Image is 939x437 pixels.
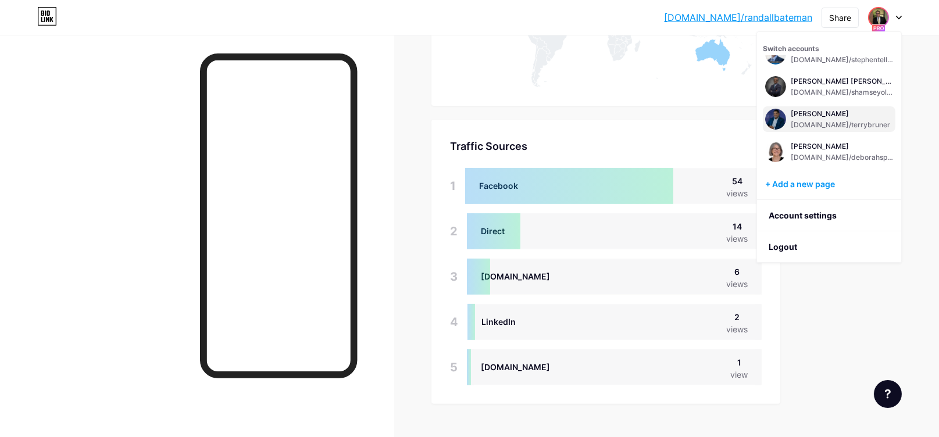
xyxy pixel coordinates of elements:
[791,55,893,65] div: [DOMAIN_NAME]/stephenteller
[733,35,738,38] path: Solomon Islands
[730,356,748,368] div: 1
[726,311,748,323] div: 2
[531,45,539,87] path: Chile
[450,259,458,295] div: 3
[664,10,812,24] a: [DOMAIN_NAME]/randallbateman
[624,52,625,54] path: Eswatini
[481,316,516,328] div: LinkedIn
[791,153,893,162] div: [DOMAIN_NAME]/deborahspector
[620,55,622,57] path: Lesotho
[634,40,641,52] path: Madagascar
[741,42,742,44] path: Vanuatu
[608,44,619,56] path: Namibia
[765,109,786,130] img: digitalarmours
[757,200,901,231] a: Account settings
[450,138,762,154] div: Traffic Sources
[740,47,742,49] path: New Caledonia
[765,178,895,190] div: + Add a new page
[726,175,748,187] div: 54
[791,77,893,86] div: [PERSON_NAME] [PERSON_NAME]
[791,109,890,119] div: [PERSON_NAME]
[869,8,888,27] img: digitalarmours
[705,37,708,38] path: Timor-Leste
[791,88,893,97] div: [DOMAIN_NAME]/shamseyoloko
[730,368,748,381] div: view
[829,12,851,24] div: Share
[726,220,748,232] div: 14
[757,231,901,263] li: Logout
[726,187,748,199] div: views
[791,142,893,151] div: [PERSON_NAME]
[543,46,551,54] path: Paraguay
[450,168,456,204] div: 1
[626,37,629,44] path: Malawi
[726,232,748,245] div: views
[481,270,550,282] div: [DOMAIN_NAME]
[616,37,626,45] path: Zambia
[695,38,730,71] path: Australia
[611,49,626,62] path: South Africa
[741,61,752,75] path: New Zealand
[656,77,658,79] path: French Southern Territories
[450,304,458,340] div: 4
[615,45,623,53] path: Botswana
[791,120,890,130] div: [DOMAIN_NAME]/terrybruner
[607,33,618,45] path: Angola
[481,361,550,373] div: [DOMAIN_NAME]
[534,49,551,87] path: Argentina
[619,43,626,49] path: Zimbabwe
[763,44,819,53] span: Switch accounts
[623,38,633,53] path: Mozambique
[765,141,786,162] img: digitalarmours
[450,349,458,385] div: 5
[544,81,547,83] path: Falkland Islands (Malvinas)
[533,25,567,60] path: Brazil
[537,38,547,49] path: Bolivia
[726,266,748,278] div: 6
[751,43,753,45] path: Fiji
[726,323,748,335] div: views
[527,29,538,45] path: Peru
[547,56,551,62] path: Uruguay
[450,213,458,249] div: 2
[726,278,748,290] div: views
[765,76,786,97] img: digitalarmours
